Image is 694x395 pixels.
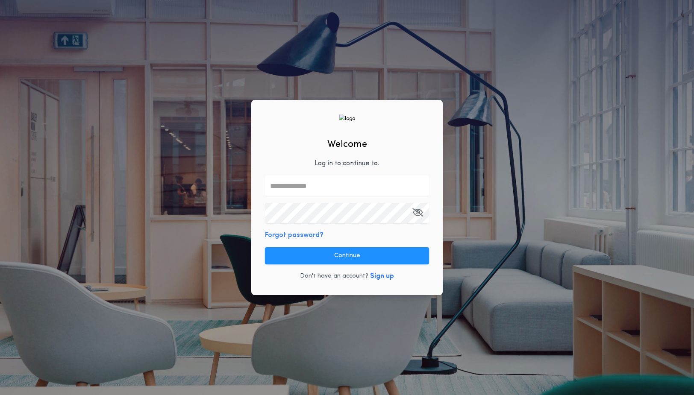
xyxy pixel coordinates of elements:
[265,247,429,264] button: Continue
[265,230,323,240] button: Forgot password?
[315,158,379,169] p: Log in to continue to .
[300,272,368,281] p: Don't have an account?
[327,138,367,152] h2: Welcome
[339,114,355,123] img: logo
[370,271,394,281] button: Sign up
